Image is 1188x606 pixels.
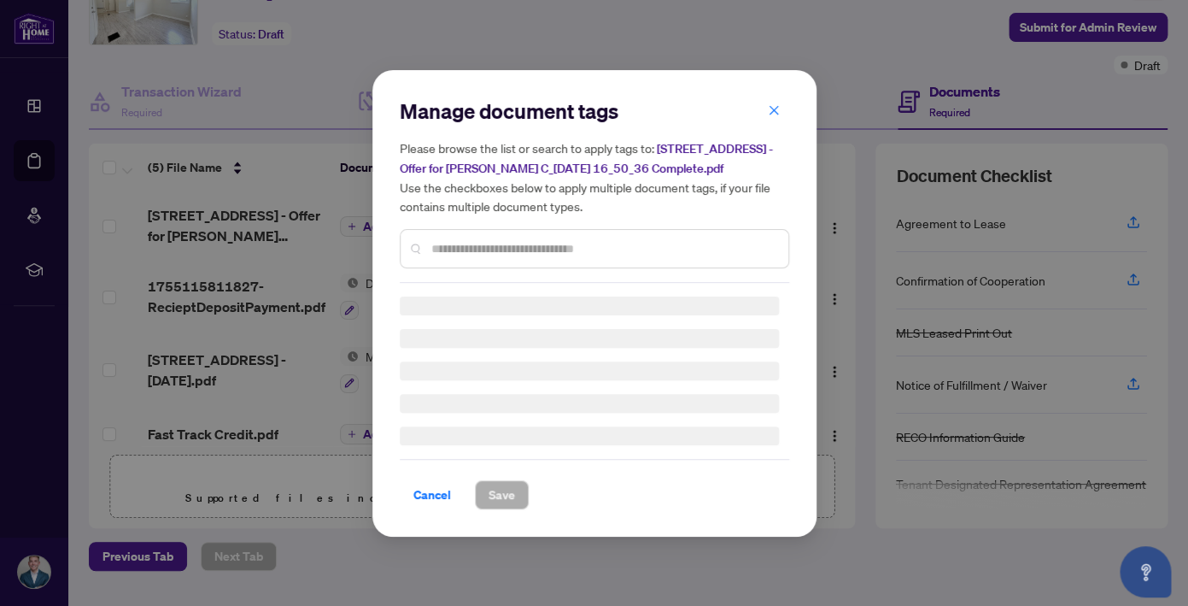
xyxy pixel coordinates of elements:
button: Open asap [1120,546,1171,597]
span: close [768,103,780,115]
button: Save [475,480,529,509]
span: Cancel [413,481,451,509]
button: Cancel [400,480,465,509]
h5: Please browse the list or search to apply tags to: Use the checkboxes below to apply multiple doc... [400,138,789,215]
span: [STREET_ADDRESS] - Offer for [PERSON_NAME] C_[DATE] 16_50_36 Complete.pdf [400,141,773,176]
h2: Manage document tags [400,97,789,125]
